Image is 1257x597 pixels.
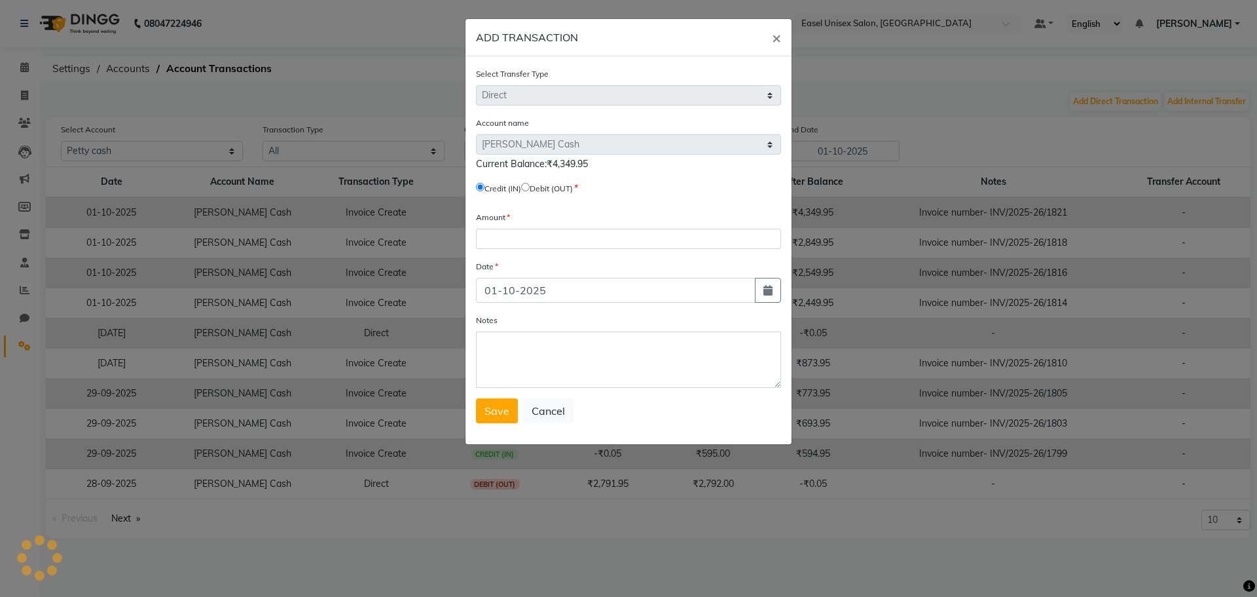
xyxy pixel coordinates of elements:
[476,117,529,129] label: Account name
[530,183,573,195] label: Debit (OUT)
[523,398,574,423] button: Cancel
[476,315,498,326] label: Notes
[476,261,498,273] label: Date
[476,68,549,80] label: Select Transfer Type
[772,28,781,47] span: ×
[476,212,510,223] label: Amount
[476,29,578,45] h6: ADD TRANSACTION
[484,183,521,195] label: Credit (IN)
[761,19,792,56] button: Close
[476,398,518,423] button: Save
[484,404,509,417] span: Save
[476,158,588,170] span: Current Balance:₹4,349.95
